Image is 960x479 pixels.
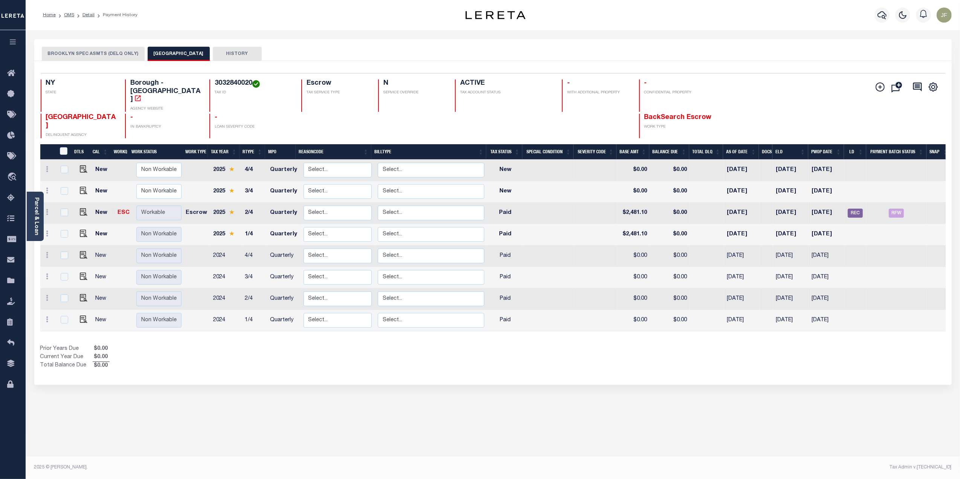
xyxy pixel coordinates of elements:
[148,47,210,61] button: [GEOGRAPHIC_DATA]
[130,79,200,104] h4: Borough - [GEOGRAPHIC_DATA]
[809,181,844,203] td: [DATE]
[92,181,114,203] td: New
[64,13,74,17] a: OMS
[617,203,650,224] td: $2,481.10
[55,144,71,160] th: &nbsp;
[242,310,267,331] td: 1/4
[229,210,234,215] img: Star.svg
[130,114,133,121] span: -
[210,224,242,246] td: 2025
[71,144,90,160] th: DTLS
[242,224,267,246] td: 1/4
[848,211,863,216] a: REC
[809,203,844,224] td: [DATE]
[567,80,570,87] span: -
[267,267,301,288] td: Quarterly
[92,224,114,246] td: New
[34,197,39,235] a: Parcel & Loan
[926,144,951,160] th: SNAP: activate to sort column ascending
[46,90,116,96] p: STATE
[650,267,690,288] td: $0.00
[724,288,760,310] td: [DATE]
[487,267,523,288] td: Paid
[128,144,182,160] th: Work Status
[93,345,110,353] span: $0.00
[650,246,690,267] td: $0.00
[182,144,208,160] th: Work Type
[650,203,690,224] td: $0.00
[809,160,844,181] td: [DATE]
[644,90,714,96] p: CONFIDENTIAL PROPERTY
[93,353,110,362] span: $0.00
[617,181,650,203] td: $0.00
[809,288,844,310] td: [DATE]
[210,267,242,288] td: 2024
[92,246,114,267] td: New
[724,224,760,246] td: [DATE]
[937,8,952,23] img: svg+xml;base64,PHN2ZyB4bWxucz0iaHR0cDovL3d3dy53My5vcmcvMjAwMC9zdmciIHBvaW50ZXItZXZlbnRzPSJub25lIi...
[487,288,523,310] td: Paid
[93,362,110,370] span: $0.00
[46,133,116,138] p: DELINQUENT AGENCY
[183,203,210,224] td: Escrow
[40,362,93,370] td: Total Balance Due
[265,144,296,160] th: MPO
[92,203,114,224] td: New
[617,288,650,310] td: $0.00
[723,144,759,160] th: As of Date: activate to sort column ascending
[773,224,809,246] td: [DATE]
[267,181,301,203] td: Quarterly
[499,464,952,471] div: Tax Admin v.[TECHNICAL_ID]
[617,246,650,267] td: $0.00
[267,160,301,181] td: Quarterly
[46,114,116,129] span: [GEOGRAPHIC_DATA]
[759,144,772,160] th: Docs
[724,181,760,203] td: [DATE]
[773,310,809,331] td: [DATE]
[92,288,114,310] td: New
[466,11,526,19] img: logo-dark.svg
[40,353,93,362] td: Current Year Due
[487,203,523,224] td: Paid
[82,13,95,17] a: Detail
[210,203,242,224] td: 2025
[229,231,234,236] img: Star.svg
[724,246,760,267] td: [DATE]
[383,90,446,96] p: SERVICE OVERRIDE
[242,160,267,181] td: 4/4
[809,310,844,331] td: [DATE]
[118,210,130,215] a: ESC
[809,246,844,267] td: [DATE]
[866,144,926,160] th: Payment Batch Status: activate to sort column ascending
[215,124,292,130] p: LOAN SEVERITY CODE
[130,106,200,112] p: AGENCY WEBSITE
[773,181,809,203] td: [DATE]
[215,114,217,121] span: -
[844,144,866,160] th: LD: activate to sort column ascending
[617,310,650,331] td: $0.00
[42,47,145,61] button: BROOKLYN SPEC ASMTS (DELQ ONLY)
[307,79,369,88] h4: Escrow
[808,144,844,160] th: PWOP Date: activate to sort column ascending
[40,144,55,160] th: &nbsp;&nbsp;&nbsp;&nbsp;&nbsp;&nbsp;&nbsp;&nbsp;&nbsp;&nbsp;
[267,310,301,331] td: Quarterly
[650,288,690,310] td: $0.00
[773,246,809,267] td: [DATE]
[724,203,760,224] td: [DATE]
[487,181,523,203] td: New
[242,246,267,267] td: 4/4
[773,203,809,224] td: [DATE]
[889,209,904,218] span: RFW
[90,144,111,160] th: CAL: activate to sort column ascending
[242,267,267,288] td: 3/4
[95,12,137,18] li: Payment History
[617,267,650,288] td: $0.00
[210,160,242,181] td: 2025
[889,211,904,216] a: RFW
[296,144,371,160] th: ReasonCode: activate to sort column ascending
[7,172,19,182] i: travel_explore
[29,464,493,471] div: 2025 © [PERSON_NAME].
[809,224,844,246] td: [DATE]
[809,267,844,288] td: [DATE]
[43,13,56,17] a: Home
